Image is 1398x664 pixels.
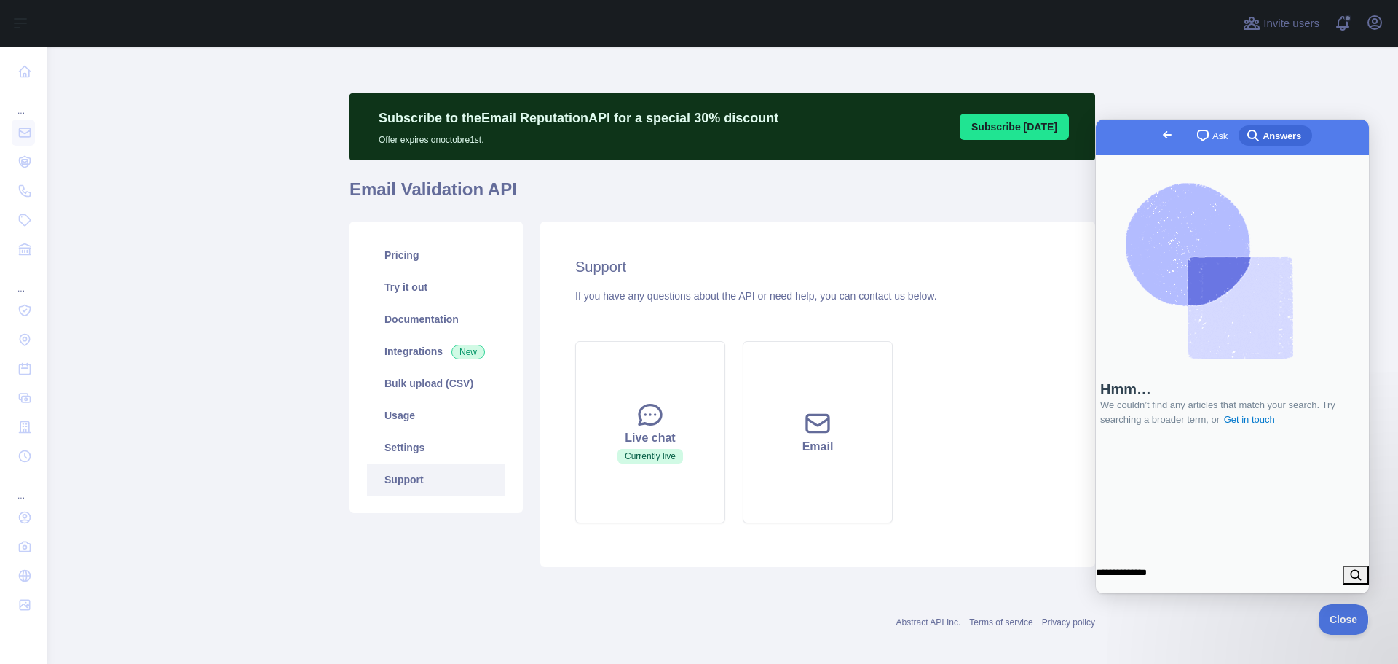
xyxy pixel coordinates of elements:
[12,87,35,117] div: ...
[896,617,961,628] a: Abstract API Inc.
[1319,604,1369,635] iframe: Help Scout Beacon - Close
[367,303,505,335] a: Documentation
[593,429,707,447] div: Live chat
[451,345,485,359] span: New
[743,341,893,523] button: Email
[575,341,725,523] button: Live chatCurrently live
[12,265,35,294] div: ...
[379,128,778,146] p: Offer expires on octobre 1st.
[367,464,505,496] a: Support
[969,617,1032,628] a: Terms of service
[379,108,778,128] p: Subscribe to the Email Reputation API for a special 30 % discount
[12,472,35,501] div: ...
[1042,617,1095,628] a: Privacy policy
[367,239,505,271] a: Pricing
[367,431,505,464] a: Settings
[960,114,1069,140] button: Subscribe [DATE]
[1263,15,1319,32] span: Invite users
[367,367,505,399] a: Bulk upload (CSV)
[349,178,1095,213] h1: Email Validation API
[367,335,505,367] a: Integrations New
[575,257,1060,277] h2: Support
[617,449,683,464] span: Currently live
[1240,12,1322,35] button: Invite users
[575,289,1060,303] div: If you have any questions about the API or need help, you can contact us below.
[1096,120,1369,593] iframe: Help Scout Beacon - Live Chat, Contact Form, and Knowledge Base
[367,271,505,303] a: Try it out
[761,438,874,456] div: Email
[367,399,505,431] a: Usage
